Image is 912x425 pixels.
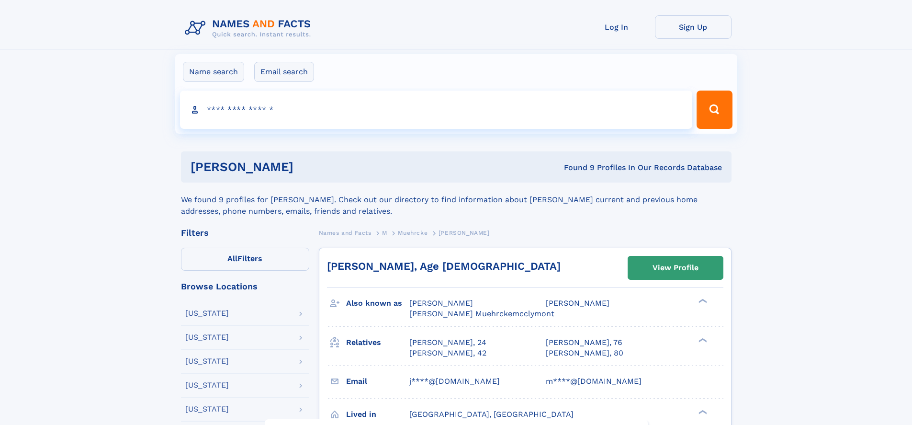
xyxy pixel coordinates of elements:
[546,348,623,358] a: [PERSON_NAME], 80
[185,381,229,389] div: [US_STATE]
[409,410,574,419] span: [GEOGRAPHIC_DATA], [GEOGRAPHIC_DATA]
[181,183,732,217] div: We found 9 profiles for [PERSON_NAME]. Check out our directory to find information about [PERSON_...
[546,337,622,348] a: [PERSON_NAME], 76
[346,334,409,351] h3: Relatives
[655,15,732,39] a: Sign Up
[183,62,244,82] label: Name search
[185,310,229,317] div: [US_STATE]
[578,15,655,39] a: Log In
[409,309,554,318] span: [PERSON_NAME] Muehrckemcclymont
[185,357,229,365] div: [US_STATE]
[628,256,723,279] a: View Profile
[254,62,314,82] label: Email search
[546,299,609,308] span: [PERSON_NAME]
[382,230,387,236] span: M
[696,337,708,343] div: ❯
[180,91,693,129] input: search input
[327,260,561,272] a: [PERSON_NAME], Age [DEMOGRAPHIC_DATA]
[181,229,309,237] div: Filters
[409,299,473,308] span: [PERSON_NAME]
[181,248,309,271] label: Filters
[227,254,237,263] span: All
[191,161,429,173] h1: [PERSON_NAME]
[398,230,428,236] span: Muehrcke
[696,409,708,415] div: ❯
[346,406,409,423] h3: Lived in
[181,15,319,41] img: Logo Names and Facts
[409,348,486,358] a: [PERSON_NAME], 42
[346,295,409,311] h3: Also known as
[653,257,698,279] div: View Profile
[346,373,409,390] h3: Email
[697,91,732,129] button: Search Button
[428,162,722,173] div: Found 9 Profiles In Our Records Database
[439,230,490,236] span: [PERSON_NAME]
[185,333,229,341] div: [US_STATE]
[185,405,229,413] div: [US_STATE]
[696,298,708,304] div: ❯
[409,337,486,348] a: [PERSON_NAME], 24
[398,227,428,239] a: Muehrcke
[181,282,309,291] div: Browse Locations
[319,227,372,239] a: Names and Facts
[382,227,387,239] a: M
